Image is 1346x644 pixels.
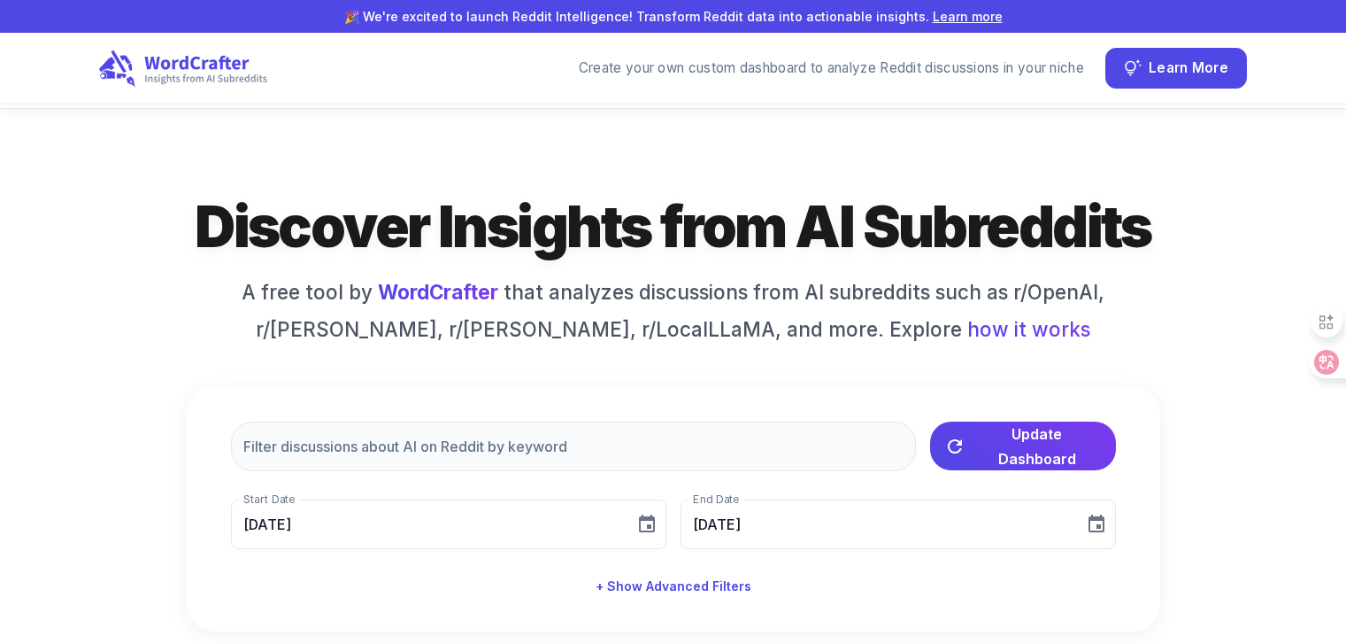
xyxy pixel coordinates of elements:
[1079,507,1114,542] button: Choose date, selected date is Aug 17, 2025
[579,58,1084,79] div: Create your own custom dashboard to analyze Reddit discussions in your niche
[973,422,1102,471] span: Update Dashboard
[629,507,665,542] button: Choose date, selected date is Aug 5, 2025
[231,422,916,471] input: Filter discussions about AI on Reddit by keyword
[1149,57,1228,81] span: Learn More
[933,9,1003,24] a: Learn more
[693,492,739,507] label: End Date
[1105,48,1247,89] button: Learn More
[231,277,1116,344] h6: A free tool by that analyzes discussions from AI subreddits such as r/OpenAI, r/[PERSON_NAME], r/...
[930,422,1116,470] button: Update Dashboard
[967,314,1090,345] span: how it works
[243,492,295,507] label: Start Date
[99,190,1247,263] h1: Discover Insights from AI Subreddits
[681,500,1072,549] input: MM/DD/YYYY
[378,280,498,304] a: WordCrafter
[28,7,1318,26] p: 🎉 We're excited to launch Reddit Intelligence! Transform Reddit data into actionable insights.
[588,570,758,603] button: + Show Advanced Filters
[231,500,622,549] input: MM/DD/YYYY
